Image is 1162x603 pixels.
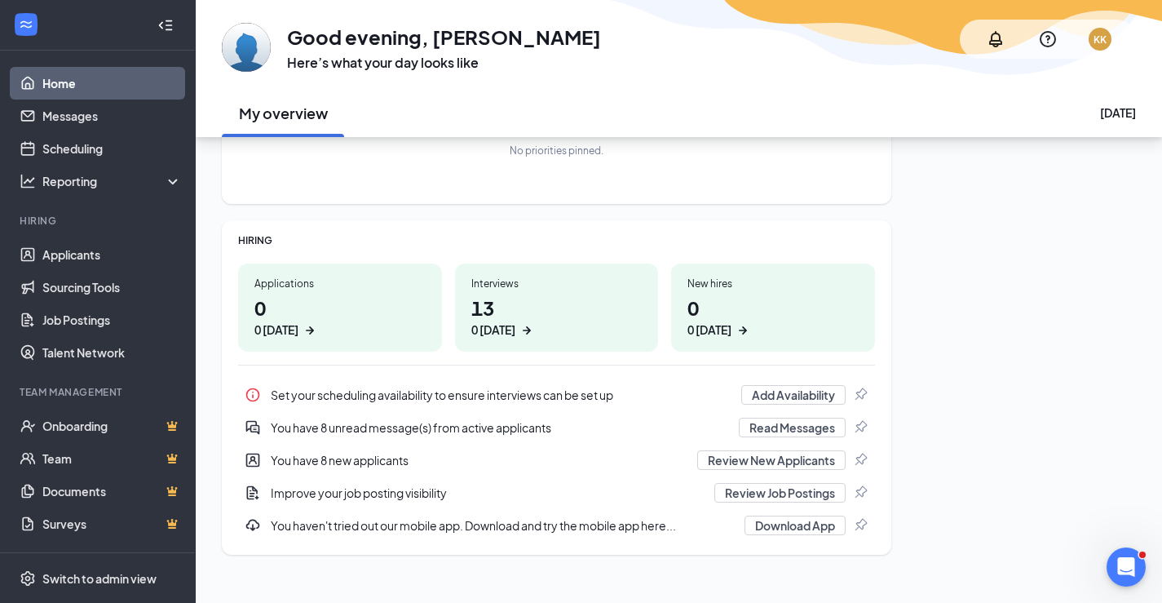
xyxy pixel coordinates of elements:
[245,485,261,501] svg: DocumentAdd
[671,264,875,352] a: New hires00 [DATE]ArrowRight
[42,67,182,100] a: Home
[986,29,1005,49] svg: Notifications
[471,277,643,290] div: Interviews
[455,264,659,352] a: Interviews130 [DATE]ArrowRight
[238,379,875,411] a: InfoSet your scheduling availability to ensure interviews can be set upAdd AvailabilityPin
[287,23,601,51] h1: Good evening, [PERSON_NAME]
[471,294,643,339] h1: 13
[238,509,875,542] a: DownloadYou haven't tried out our mobile app. Download and try the mobile app here...Download AppPin
[239,103,328,123] h2: My overview
[739,418,846,437] button: Read Messages
[852,387,868,403] svg: Pin
[42,336,182,369] a: Talent Network
[238,233,875,247] div: HIRING
[1038,29,1058,49] svg: QuestionInfo
[245,419,261,436] svg: DoubleChatActive
[245,452,261,468] svg: UserEntity
[42,475,182,508] a: DocumentsCrown
[271,452,687,468] div: You have 8 new applicants
[157,17,174,33] svg: Collapse
[714,483,846,503] button: Review Job Postings
[735,322,751,339] svg: ArrowRight
[852,419,868,436] svg: Pin
[42,271,182,304] a: Sourcing Tools
[519,322,535,339] svg: ArrowRight
[1100,104,1136,121] div: [DATE]
[238,379,875,411] div: Set your scheduling availability to ensure interviews can be set up
[271,419,729,436] div: You have 8 unread message(s) from active applicants
[42,570,157,587] div: Switch to admin view
[697,450,846,470] button: Review New Applicants
[238,444,875,477] div: You have 8 new applicants
[20,173,36,189] svg: Analysis
[471,321,515,339] div: 0 [DATE]
[238,477,875,509] a: DocumentAddImprove your job posting visibilityReview Job PostingsPin
[852,517,868,534] svg: Pin
[271,517,735,534] div: You haven't tried out our mobile app. Download and try the mobile app here...
[42,238,182,271] a: Applicants
[287,54,601,72] h3: Here’s what your day looks like
[238,411,875,444] a: DoubleChatActiveYou have 8 unread message(s) from active applicantsRead MessagesPin
[852,452,868,468] svg: Pin
[42,410,182,442] a: OnboardingCrown
[687,277,859,290] div: New hires
[238,264,442,352] a: Applications00 [DATE]ArrowRight
[42,132,182,165] a: Scheduling
[271,387,731,403] div: Set your scheduling availability to ensure interviews can be set up
[687,294,859,339] h1: 0
[852,485,868,501] svg: Pin
[42,508,182,540] a: SurveysCrown
[18,16,34,33] svg: WorkstreamLogo
[245,387,261,403] svg: Info
[741,385,846,405] button: Add Availability
[20,385,179,399] div: Team Management
[20,570,36,587] svg: Settings
[1107,548,1146,587] iframe: Intercom live chat
[254,294,426,339] h1: 0
[271,485,705,501] div: Improve your job posting visibility
[687,321,731,339] div: 0 [DATE]
[222,23,271,72] img: KATHARINE KERRIGAN
[42,442,182,475] a: TeamCrown
[238,444,875,477] a: UserEntityYou have 8 new applicantsReview New ApplicantsPin
[744,516,846,535] button: Download App
[245,517,261,534] svg: Download
[42,100,182,132] a: Messages
[302,322,318,339] svg: ArrowRight
[42,304,182,336] a: Job Postings
[254,321,298,339] div: 0 [DATE]
[1094,33,1107,47] div: KK
[42,173,183,189] div: Reporting
[238,477,875,509] div: Improve your job posting visibility
[20,214,179,228] div: Hiring
[238,411,875,444] div: You have 8 unread message(s) from active applicants
[254,277,426,290] div: Applications
[238,509,875,542] div: You haven't tried out our mobile app. Download and try the mobile app here...
[510,144,603,157] div: No priorities pinned.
